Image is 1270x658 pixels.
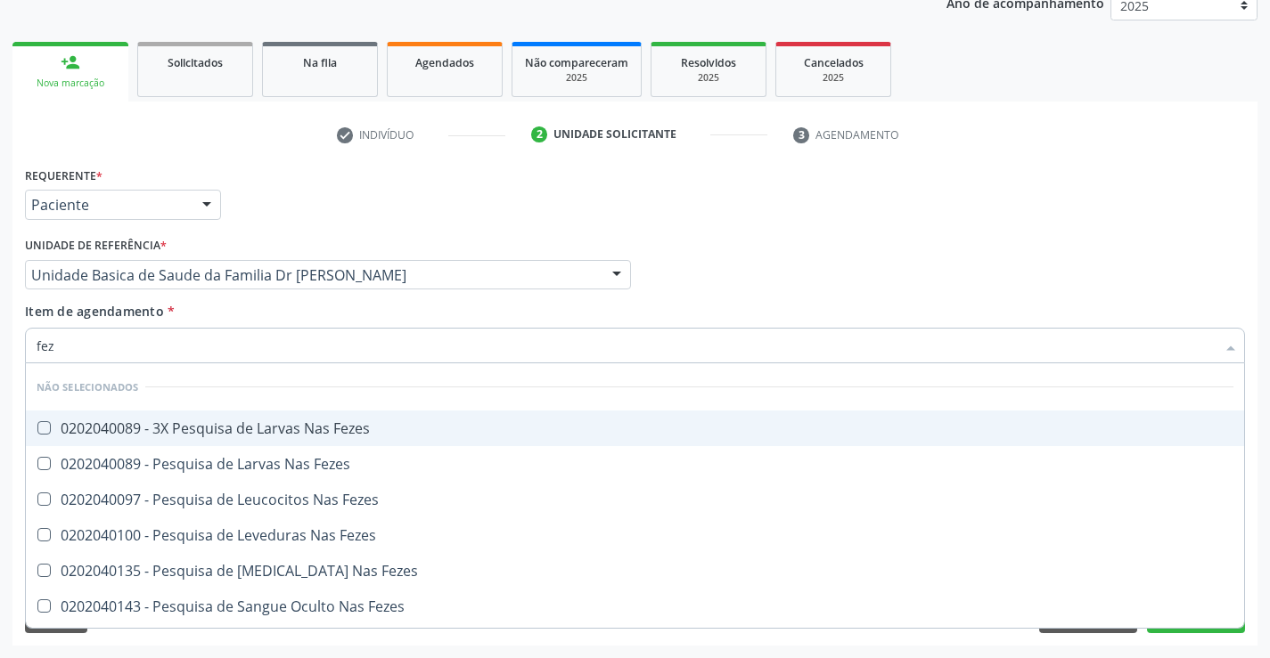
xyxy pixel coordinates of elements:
div: 0202040135 - Pesquisa de [MEDICAL_DATA] Nas Fezes [37,564,1233,578]
div: 0202040089 - 3X Pesquisa de Larvas Nas Fezes [37,421,1233,435]
span: Paciente [31,196,184,214]
span: Não compareceram [525,55,628,70]
div: person_add [61,53,80,72]
span: Unidade Basica de Saude da Familia Dr [PERSON_NAME] [31,266,594,284]
div: 2025 [664,71,753,85]
span: Agendados [415,55,474,70]
div: 2025 [525,71,628,85]
span: Item de agendamento [25,303,164,320]
div: Nova marcação [25,77,116,90]
span: Solicitados [168,55,223,70]
span: Resolvidos [681,55,736,70]
div: 2025 [789,71,878,85]
span: Cancelados [804,55,864,70]
input: Buscar por procedimentos [37,328,1216,363]
span: Na fila [303,55,337,70]
div: 2 [531,126,547,142]
label: Requerente [25,162,102,190]
div: Unidade solicitante [553,126,676,142]
div: 0202040100 - Pesquisa de Leveduras Nas Fezes [37,528,1233,542]
div: 0202040143 - Pesquisa de Sangue Oculto Nas Fezes [37,599,1233,613]
label: Unidade de referência [25,232,167,260]
div: 0202040089 - Pesquisa de Larvas Nas Fezes [37,457,1233,471]
div: 0202040097 - Pesquisa de Leucocitos Nas Fezes [37,492,1233,507]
